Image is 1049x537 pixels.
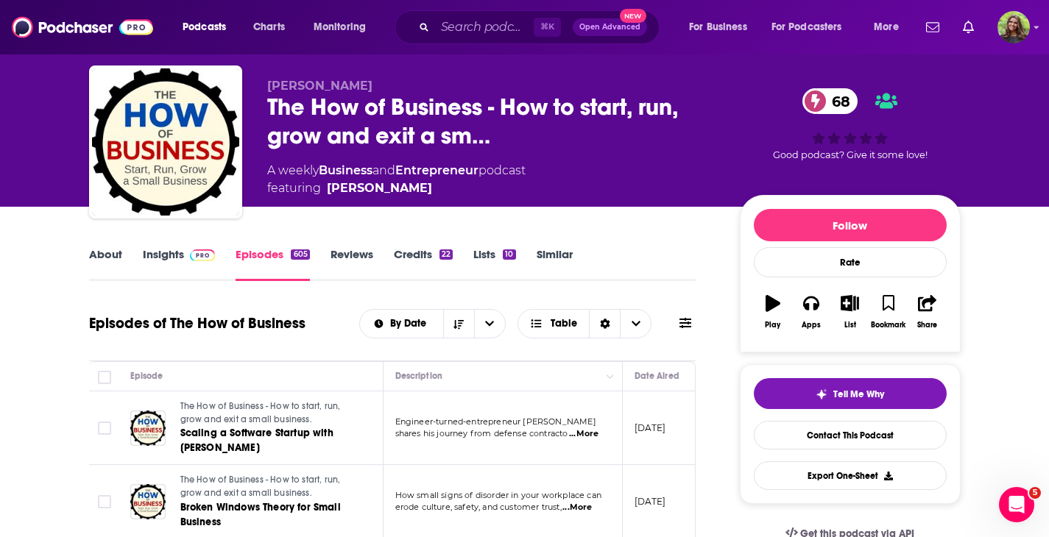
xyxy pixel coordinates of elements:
[331,247,373,281] a: Reviews
[394,247,453,281] a: Credits22
[291,249,309,260] div: 605
[833,388,884,400] span: Tell Me Why
[409,10,674,44] div: Search podcasts, credits, & more...
[395,163,478,177] a: Entrepreneur
[589,310,620,338] div: Sort Direction
[908,285,946,338] button: Share
[917,321,937,330] div: Share
[792,285,830,338] button: Apps
[180,400,357,426] a: The How of Business - How to start, run, grow and exit a small business.
[435,15,534,39] input: Search podcasts, credits, & more...
[802,321,821,330] div: Apps
[773,149,928,160] span: Good podcast? Give it some love!
[180,401,341,424] span: The How of Business - How to start, run, grow and exit a small business.
[180,474,341,498] span: The How of Business - How to start, run, grow and exit a small business.
[89,314,305,332] h1: Episodes of The How of Business
[844,321,856,330] div: List
[244,15,294,39] a: Charts
[443,310,474,338] button: Sort Direction
[920,15,945,40] a: Show notifications dropdown
[689,17,747,38] span: For Business
[359,309,506,338] h2: Choose List sort
[267,162,526,197] div: A weekly podcast
[474,310,505,338] button: open menu
[183,17,226,38] span: Podcasts
[802,88,858,114] a: 68
[395,416,596,427] span: Engineer-turned-entrepreneur [PERSON_NAME]
[754,209,947,241] button: Follow
[679,15,766,39] button: open menu
[130,367,163,385] div: Episode
[740,79,961,171] div: 68Good podcast? Give it some love!
[190,249,216,261] img: Podchaser Pro
[98,422,111,435] span: Toggle select row
[372,163,395,177] span: and
[863,15,917,39] button: open menu
[830,285,869,338] button: List
[620,9,646,23] span: New
[534,18,561,37] span: ⌘ K
[957,15,980,40] a: Show notifications dropdown
[180,501,341,528] span: Broken Windows Theory for Small Business
[180,426,357,455] a: Scaling a Software Startup with [PERSON_NAME]
[89,247,122,281] a: About
[319,163,372,177] a: Business
[253,17,285,38] span: Charts
[327,179,432,197] a: Henry Lopez
[360,319,443,329] button: open menu
[816,388,827,400] img: tell me why sparkle
[503,249,515,260] div: 10
[267,179,526,197] span: featuring
[303,15,385,39] button: open menu
[579,24,640,31] span: Open Advanced
[143,247,216,281] a: InsightsPodchaser Pro
[754,461,947,490] button: Export One-Sheet
[771,17,842,38] span: For Podcasters
[765,321,780,330] div: Play
[997,11,1030,43] img: User Profile
[635,495,666,508] p: [DATE]
[551,319,577,329] span: Table
[172,15,245,39] button: open menu
[98,495,111,508] span: Toggle select row
[390,319,431,329] span: By Date
[754,378,947,409] button: tell me why sparkleTell Me Why
[754,285,792,338] button: Play
[569,428,598,440] span: ...More
[874,17,899,38] span: More
[92,68,239,216] img: The How of Business - How to start, run, grow and exit a small business.
[601,368,619,385] button: Column Actions
[871,321,905,330] div: Bookmark
[762,15,863,39] button: open menu
[997,11,1030,43] span: Logged in as reagan34226
[754,247,947,277] div: Rate
[1029,487,1041,499] span: 5
[999,487,1034,522] iframe: Intercom live chat
[754,421,947,449] a: Contact This Podcast
[12,13,153,41] img: Podchaser - Follow, Share and Rate Podcasts
[635,422,666,434] p: [DATE]
[314,17,366,38] span: Monitoring
[395,428,568,438] span: shares his journey from defense contracto
[635,367,679,385] div: Date Aired
[518,309,652,338] button: Choose View
[817,88,858,114] span: 68
[267,79,372,93] span: [PERSON_NAME]
[997,11,1030,43] button: Show profile menu
[180,474,357,499] a: The How of Business - How to start, run, grow and exit a small business.
[180,500,357,530] a: Broken Windows Theory for Small Business
[439,249,453,260] div: 22
[473,247,515,281] a: Lists10
[562,502,592,513] span: ...More
[180,427,333,454] span: Scaling a Software Startup with [PERSON_NAME]
[869,285,908,338] button: Bookmark
[395,502,562,512] span: erode culture, safety, and customer trust,
[236,247,309,281] a: Episodes605
[395,367,442,385] div: Description
[573,18,647,36] button: Open AdvancedNew
[537,247,573,281] a: Similar
[395,490,601,500] span: How small signs of disorder in your workplace can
